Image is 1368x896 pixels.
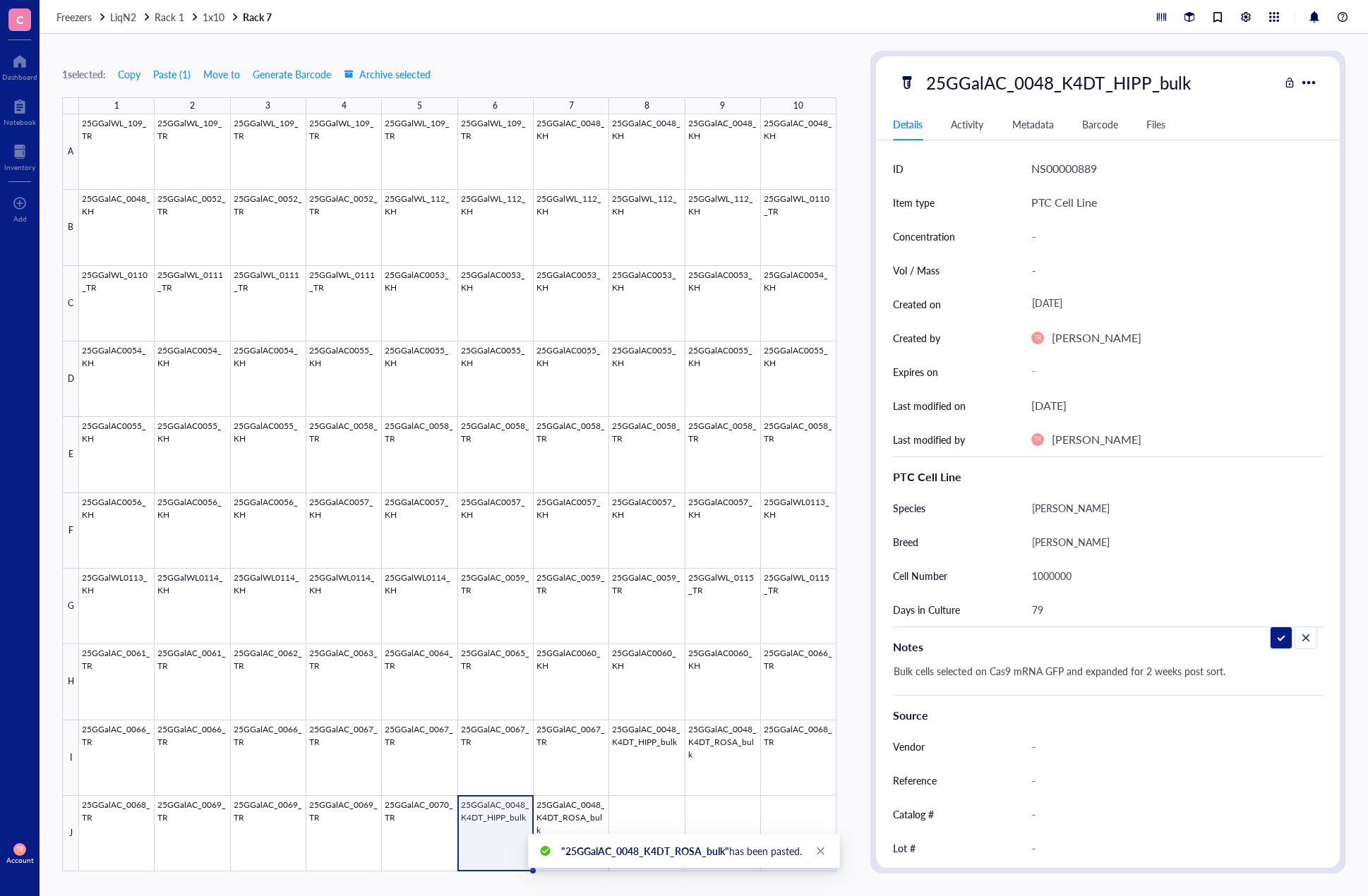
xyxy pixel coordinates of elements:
[110,11,152,23] a: LiqN2
[951,116,983,132] div: Activity
[155,10,184,24] span: Rack 1
[343,63,431,85] button: Archive selected
[893,707,1323,724] div: Source
[2,73,37,81] div: Dashboard
[253,68,331,80] span: Generate Barcode
[62,114,79,190] div: A
[813,843,829,859] a: Close
[893,398,966,413] div: Last modified on
[265,97,270,115] div: 3
[1026,291,1317,317] div: [DATE]
[1026,493,1317,523] div: [PERSON_NAME]
[1052,329,1141,347] div: [PERSON_NAME]
[893,500,925,516] div: Species
[2,50,37,81] a: Dashboard
[816,846,826,856] span: close
[342,97,347,115] div: 4
[62,266,79,341] div: C
[1026,732,1317,761] div: -
[62,644,79,720] div: H
[114,97,119,115] div: 1
[893,116,923,132] div: Details
[1026,765,1317,795] div: -
[203,68,240,80] span: Move to
[203,63,241,85] button: Move to
[62,341,79,417] div: D
[887,661,1317,695] div: Bulk cells selected on Cas9 mRNA GFP and expanded for 2 weeks post sort.
[893,568,947,583] div: Cell Number
[1146,116,1165,132] div: Files
[1026,527,1317,557] div: [PERSON_NAME]
[252,63,332,85] button: Generate Barcode
[1031,396,1067,415] div: [DATE]
[893,602,960,617] div: Days in Culture
[644,97,649,115] div: 8
[62,66,106,82] div: 1 selected:
[190,97,195,115] div: 2
[1026,561,1317,591] div: 1000000
[793,97,803,115] div: 10
[62,417,79,492] div: E
[417,97,422,115] div: 5
[344,68,431,80] span: Archive selected
[155,11,240,23] a: Rack 11x10
[1026,833,1317,863] div: -
[920,68,1196,97] div: 25GGalAC_0048_K4DT_HIPP_bulk
[62,796,79,871] div: J
[117,63,141,85] button: Copy
[62,493,79,569] div: F
[893,468,1323,485] div: PTC Cell Line
[893,330,940,346] div: Created by
[893,638,1323,655] div: Notes
[62,720,79,796] div: I
[110,10,136,24] span: LiqN2
[1031,159,1097,178] div: NS00000889
[1012,116,1054,132] div: Metadata
[893,364,938,380] div: Expires on
[4,163,35,171] div: Inventory
[203,10,224,24] span: 1x10
[561,844,802,858] span: has been pasted.
[893,840,916,856] div: Lot #
[893,296,941,312] div: Created on
[6,856,34,864] div: Account
[720,97,725,115] div: 9
[4,140,35,171] a: Inventory
[569,97,574,115] div: 7
[893,229,955,244] div: Concentration
[561,844,729,858] b: "25GGalAC_0048_K4DT_ROSA_bulk"
[893,773,937,788] div: Reference
[62,569,79,644] div: G
[893,534,918,550] div: Breed
[1082,116,1118,132] div: Barcode
[1034,436,1041,443] span: TR
[893,195,935,210] div: Item type
[493,97,498,115] div: 6
[1052,430,1141,449] div: [PERSON_NAME]
[1031,193,1097,212] div: PTC Cell Line
[1034,334,1041,341] span: TR
[16,846,23,853] span: TR
[893,161,904,176] div: ID
[118,68,140,80] span: Copy
[893,806,934,822] div: Catalog #
[62,190,79,265] div: B
[4,118,36,126] div: Notebook
[16,11,24,28] span: C
[1026,799,1317,829] div: -
[1026,359,1317,385] div: -
[152,63,191,85] button: Paste (1)
[893,432,965,447] div: Last modified by
[56,11,107,23] a: Freezers
[1026,222,1317,251] div: -
[893,262,940,278] div: Vol / Mass
[1026,255,1317,285] div: -
[4,95,36,126] a: Notebook
[893,739,925,754] div: Vendor
[243,11,275,23] a: Rack 7
[13,214,27,223] div: Add
[56,10,92,24] span: Freezers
